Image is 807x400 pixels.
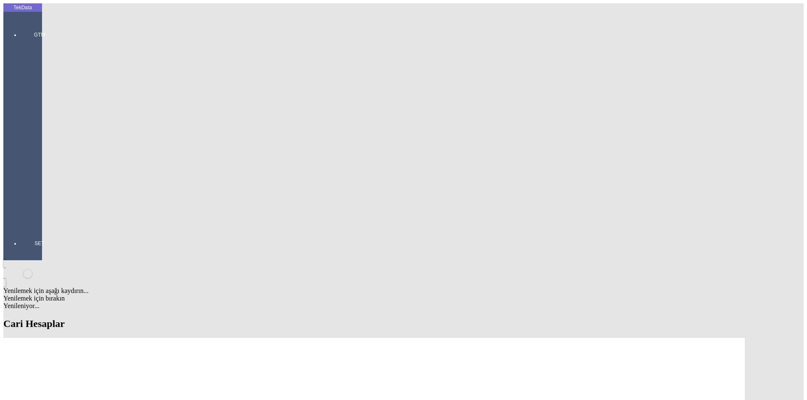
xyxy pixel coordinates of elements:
div: Yenilemek için aşağı kaydırın... [3,287,745,295]
div: Yenilemek için bırakın [3,295,745,302]
span: SET [27,240,52,247]
div: Yenileniyor... [3,302,745,310]
span: GTM [27,31,52,38]
h2: Cari Hesaplar [3,318,745,329]
div: TekData [3,4,42,11]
